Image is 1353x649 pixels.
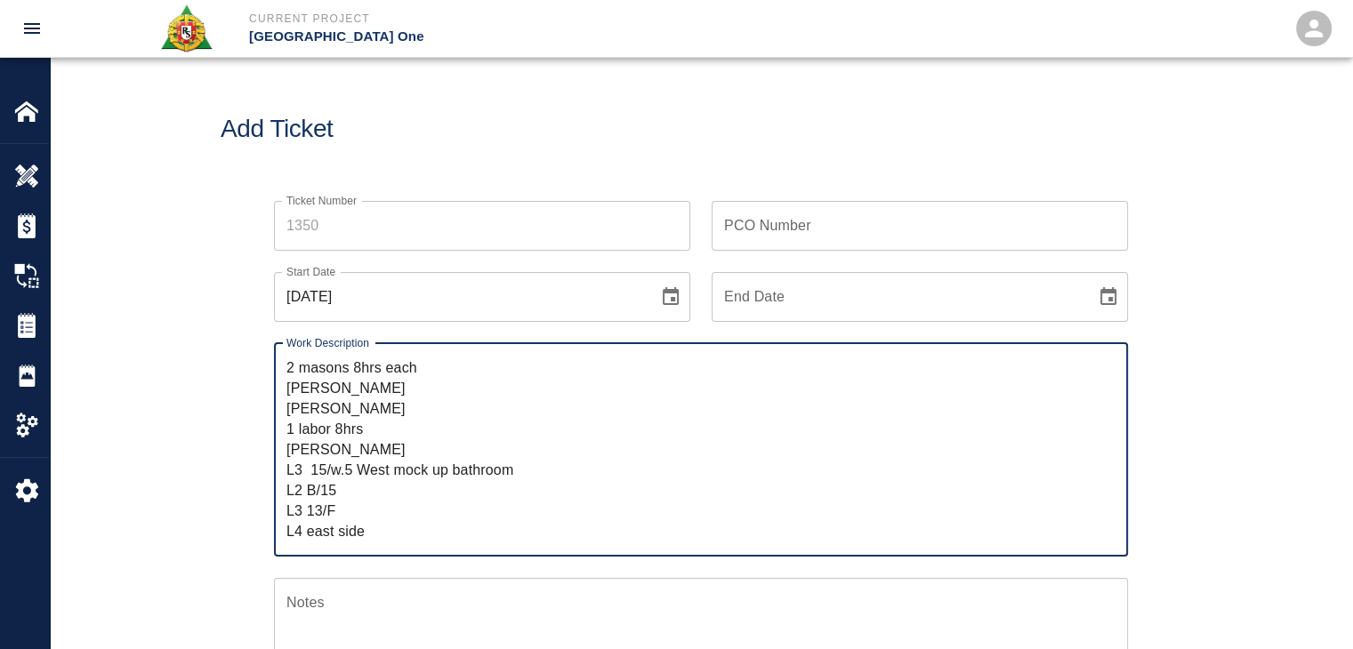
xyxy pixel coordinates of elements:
iframe: Chat Widget [1264,564,1353,649]
input: mm/dd/yyyy [274,272,646,322]
p: [GEOGRAPHIC_DATA] One [249,27,773,47]
label: Work Description [286,335,369,350]
label: Start Date [286,264,335,279]
button: Choose date [1091,279,1126,315]
textarea: 2 masons 8hrs each [PERSON_NAME] [PERSON_NAME] 1 labor 8hrs [PERSON_NAME] L3 15/w.5 West mock up ... [286,357,1115,541]
button: open drawer [11,7,53,50]
label: Ticket Number [286,193,357,208]
h1: Add Ticket [221,115,1181,144]
input: mm/dd/yyyy [712,272,1083,322]
p: Current Project [249,11,773,27]
button: Choose date, selected date is Sep 22, 2025 [653,279,689,315]
input: 1350 [274,201,690,251]
img: Roger & Sons Concrete [159,4,213,53]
